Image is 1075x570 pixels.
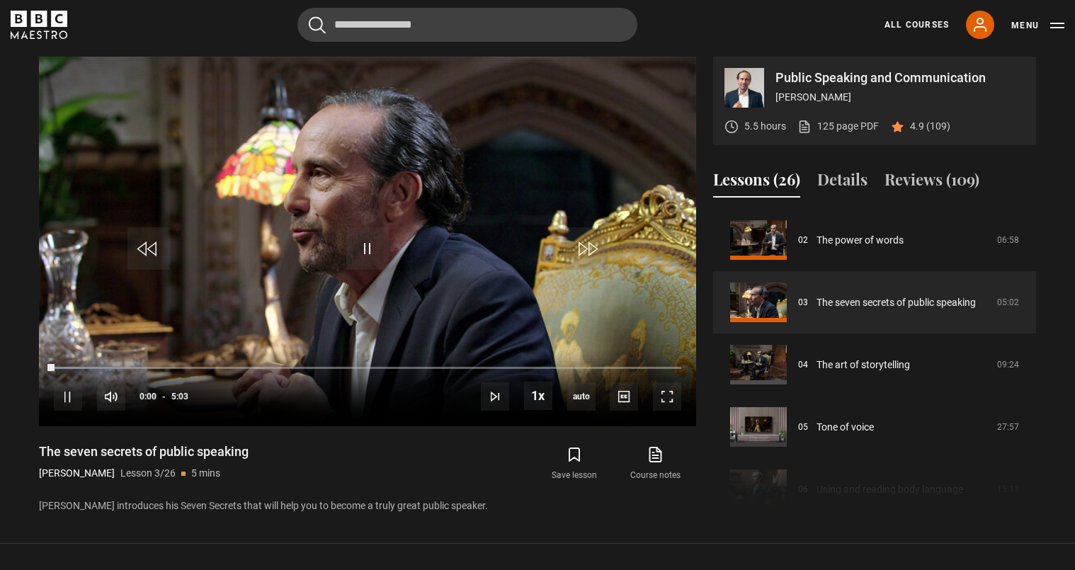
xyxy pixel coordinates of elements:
svg: BBC Maestro [11,11,67,39]
button: Captions [610,382,638,411]
button: Playback Rate [524,382,552,410]
div: Current quality: 720p [567,382,596,411]
span: 5:03 [171,384,188,409]
p: [PERSON_NAME] [775,90,1025,105]
p: 5 mins [191,466,220,481]
p: Public Speaking and Communication [775,72,1025,84]
button: Details [817,168,868,198]
a: 125 page PDF [797,119,879,134]
a: Course notes [615,443,696,484]
p: 5.5 hours [744,119,786,134]
span: auto [567,382,596,411]
button: Toggle navigation [1011,18,1064,33]
h1: The seven secrets of public speaking [39,443,249,460]
button: Save lesson [534,443,615,484]
p: Lesson 3/26 [120,466,176,481]
p: [PERSON_NAME] introduces his Seven Secrets that will help you to become a truly great public spea... [39,498,696,513]
a: Tone of voice [817,420,874,435]
button: Reviews (109) [885,168,979,198]
video-js: Video Player [39,57,696,426]
p: 4.9 (109) [910,119,950,134]
a: The seven secrets of public speaking [817,295,976,310]
button: Fullscreen [653,382,681,411]
button: Pause [54,382,82,411]
input: Search [297,8,637,42]
span: - [162,392,166,401]
button: Lessons (26) [713,168,800,198]
div: Progress Bar [54,367,681,370]
button: Next Lesson [481,382,509,411]
button: Submit the search query [309,16,326,34]
button: Mute [97,382,125,411]
p: [PERSON_NAME] [39,466,115,481]
a: The art of storytelling [817,358,910,372]
span: 0:00 [140,384,157,409]
a: All Courses [885,18,949,31]
a: The power of words [817,233,904,248]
